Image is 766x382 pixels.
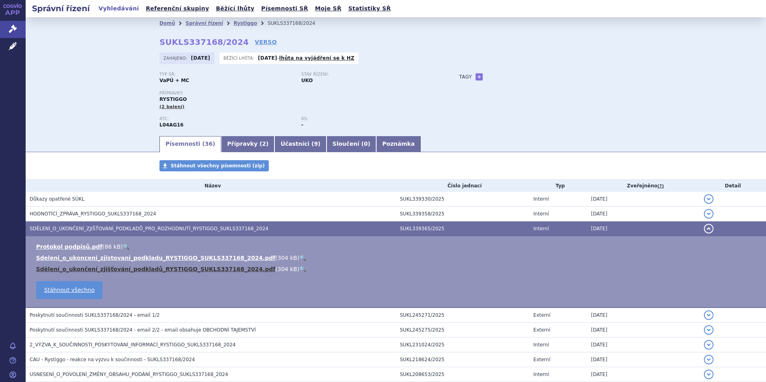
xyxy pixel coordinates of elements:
span: USNESENÍ_O_POVOLENÍ_ZMĚNY_OBSAHU_PODÁNÍ_RYSTIGGO_SUKLS337168_2024 [30,372,228,377]
li: ( ) [36,254,758,262]
p: ATC: [159,117,293,121]
a: Sloučení (0) [327,136,376,152]
a: Účastníci (9) [274,136,326,152]
a: Sdeleni_o_ukonceni_zjistovani_podkladu_RYSTIGGO_SUKLS337168_2024.pdf [36,255,275,261]
span: Interní [533,211,549,217]
td: SUKL245271/2025 [396,308,529,323]
a: Písemnosti (36) [159,136,221,152]
td: SUKL231024/2025 [396,338,529,352]
span: Interní [533,372,549,377]
td: SUKL245275/2025 [396,323,529,338]
a: Správní řízení [185,20,223,26]
p: RS: [301,117,435,121]
strong: VaPÚ + MC [159,78,189,83]
strong: SUKLS337168/2024 [159,37,249,47]
a: Moje SŘ [312,3,344,14]
a: Písemnosti SŘ [259,3,310,14]
a: lhůta na vyjádření se k HZ [279,55,355,61]
button: detail [704,340,714,350]
th: Číslo jednací [396,180,529,192]
li: ( ) [36,265,758,273]
th: Zveřejněno [587,180,699,192]
button: detail [704,355,714,364]
span: CAU - Rystiggo - reakce na výzvu k součinnosti - SUKLS337168/2024 [30,357,195,362]
td: [DATE] [587,207,699,221]
span: 86 kB [105,243,121,250]
li: ( ) [36,243,758,251]
span: 2_VÝZVA_K_SOUČINNOSTI_POSKYTOVÁNÍ_INFORMACÍ_RYSTIGGO_SUKLS337168_2024 [30,342,236,348]
p: - [258,55,355,61]
span: Důkazy opatřené SÚKL [30,196,85,202]
td: SUKL208653/2025 [396,367,529,382]
p: Stav řízení: [301,72,435,77]
p: Typ SŘ: [159,72,293,77]
a: Referenční skupiny [143,3,212,14]
button: detail [704,194,714,204]
span: 36 [205,141,212,147]
a: Běžící lhůty [214,3,257,14]
td: [DATE] [587,308,699,323]
td: SUKL339365/2025 [396,221,529,236]
span: Poskytnutí součinnosti SUKLS337168/2024 - email 1/2 [30,312,160,318]
span: 9 [314,141,318,147]
span: Interní [533,342,549,348]
a: Protokol podpisů.pdf [36,243,103,250]
td: [DATE] [587,192,699,207]
td: [DATE] [587,338,699,352]
span: Externí [533,327,550,333]
span: Poskytnutí součinnosti SUKLS337168/2024 - email 2/2 - email obsahuje OBCHODNÍ TAJEMSTVÍ [30,327,256,333]
a: 🔍 [123,243,129,250]
button: detail [704,209,714,219]
strong: - [301,122,303,128]
p: Přípravky: [159,91,443,96]
a: Domů [159,20,175,26]
abbr: (?) [657,183,664,189]
span: Stáhnout všechny písemnosti (zip) [171,163,265,169]
h2: Správní řízení [26,3,96,14]
span: Externí [533,357,550,362]
a: Přípravky (2) [221,136,274,152]
a: 🔍 [299,266,306,272]
span: 2 [262,141,266,147]
a: Stáhnout všechno [36,281,103,299]
td: [DATE] [587,367,699,382]
td: [DATE] [587,352,699,367]
a: + [476,73,483,80]
strong: ROZANOLIXIZUMAB [159,122,183,128]
span: (2 balení) [159,104,185,109]
span: Běžící lhůta: [224,55,256,61]
span: Interní [533,226,549,231]
a: VERSO [255,38,277,46]
span: Interní [533,196,549,202]
li: SUKLS337168/2024 [268,17,326,29]
h3: Tagy [459,72,472,82]
span: 0 [364,141,368,147]
td: SUKL339330/2025 [396,192,529,207]
strong: [DATE] [258,55,277,61]
td: [DATE] [587,221,699,236]
strong: UKO [301,78,313,83]
a: Vyhledávání [96,3,141,14]
th: Název [26,180,396,192]
th: Typ [529,180,587,192]
span: RYSTIGGO [159,97,187,102]
button: detail [704,370,714,379]
span: SDĚLENÍ_O_UKONČENÍ_ZJIŠŤOVÁNÍ_PODKLADŮ_PRO_ROZHODNUTÍ_RYSTIGGO_SUKLS337168_2024 [30,226,268,231]
span: HODNOTÍCÍ_ZPRÁVA_RYSTIGGO_SUKLS337168_2024 [30,211,156,217]
span: 304 kB [278,266,297,272]
a: Stáhnout všechny písemnosti (zip) [159,160,269,171]
a: Rystiggo [234,20,257,26]
span: Externí [533,312,550,318]
strong: [DATE] [191,55,210,61]
span: Zahájeno: [163,55,189,61]
a: Statistiky SŘ [346,3,393,14]
button: detail [704,310,714,320]
a: 🔍 [299,255,306,261]
th: Detail [700,180,766,192]
a: Sdělení_o_ukončení_zjišťování_podkladů_RYSTIGGO_SUKLS337168_2024.pdf [36,266,275,272]
button: detail [704,224,714,233]
td: SUKL218624/2025 [396,352,529,367]
a: Poznámka [376,136,421,152]
td: [DATE] [587,323,699,338]
button: detail [704,325,714,335]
